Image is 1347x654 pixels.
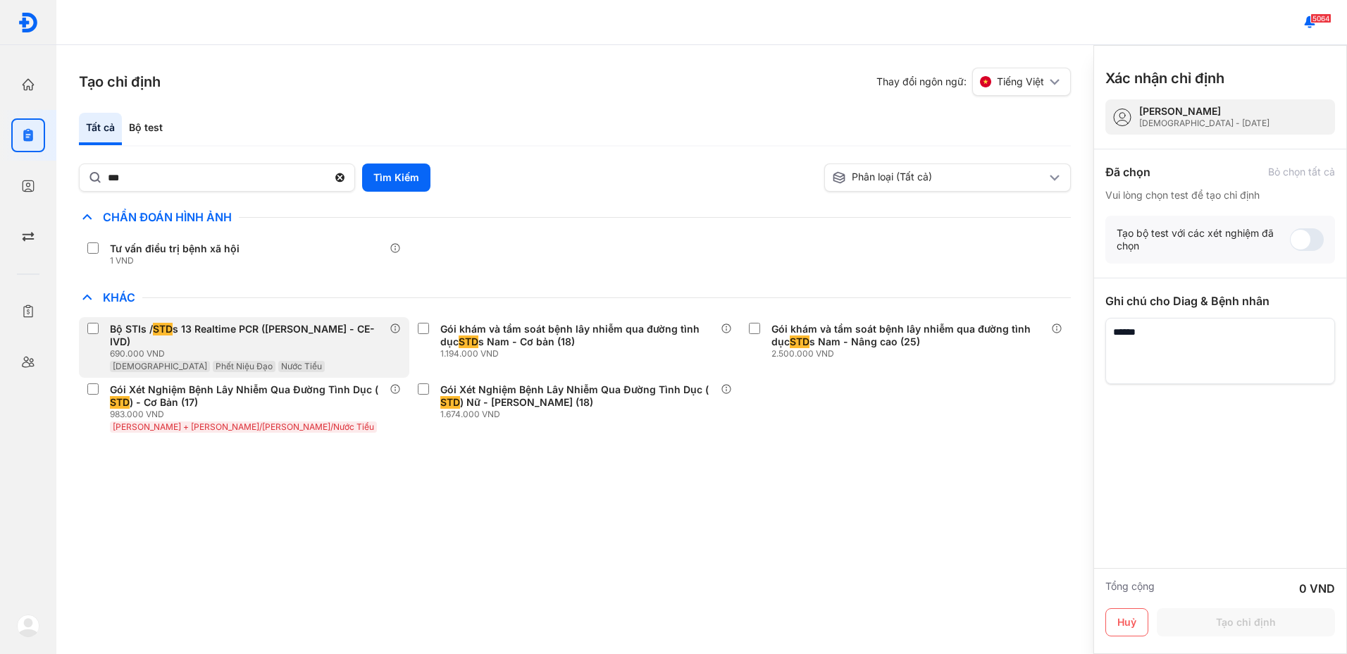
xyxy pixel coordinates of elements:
[832,171,1046,185] div: Phân loại (Tất cả)
[440,396,460,409] span: STD
[1105,189,1335,202] div: Vui lòng chọn test để tạo chỉ định
[362,163,430,192] button: Tìm Kiếm
[997,75,1044,88] span: Tiếng Việt
[1105,580,1155,597] div: Tổng cộng
[110,255,245,266] div: 1 VND
[1268,166,1335,178] div: Bỏ chọn tất cả
[96,290,142,304] span: Khác
[1157,608,1335,636] button: Tạo chỉ định
[18,12,39,33] img: logo
[459,335,478,348] span: STD
[1105,163,1150,180] div: Đã chọn
[110,323,384,348] div: Bộ STIs / s 13 Realtime PCR ([PERSON_NAME] - CE-IVD)
[1105,608,1148,636] button: Huỷ
[1139,118,1270,129] div: [DEMOGRAPHIC_DATA] - [DATE]
[1310,13,1332,23] span: 5064
[110,348,390,359] div: 690.000 VND
[110,383,384,409] div: Gói Xét Nghiệm Bệnh Lây Nhiễm Qua Đường Tình Dục ( ) - Cơ Bản (17)
[440,383,714,409] div: Gói Xét Nghiệm Bệnh Lây Nhiễm Qua Đường Tình Dục ( ) Nữ - [PERSON_NAME] (18)
[122,113,170,145] div: Bộ test
[790,335,809,348] span: STD
[96,210,239,224] span: Chẩn Đoán Hình Ảnh
[216,361,273,371] span: Phết Niệu Đạo
[440,323,714,348] div: Gói khám và tầm soát bệnh lây nhiễm qua đường tình dục s Nam - Cơ bản (18)
[153,323,173,335] span: STD
[79,113,122,145] div: Tất cả
[113,421,374,432] span: [PERSON_NAME] + [PERSON_NAME]/[PERSON_NAME]/Nước Tiểu
[771,323,1045,348] div: Gói khám và tầm soát bệnh lây nhiễm qua đường tình dục s Nam - Nâng cao (25)
[110,242,240,255] div: Tư vấn điều trị bệnh xã hội
[1299,580,1335,597] div: 0 VND
[440,409,720,420] div: 1.674.000 VND
[110,409,390,420] div: 983.000 VND
[281,361,322,371] span: Nước Tiểu
[1105,292,1335,309] div: Ghi chú cho Diag & Bệnh nhân
[79,72,161,92] h3: Tạo chỉ định
[1105,68,1224,88] h3: Xác nhận chỉ định
[110,396,130,409] span: STD
[113,361,207,371] span: [DEMOGRAPHIC_DATA]
[1117,227,1290,252] div: Tạo bộ test với các xét nghiệm đã chọn
[876,68,1071,96] div: Thay đổi ngôn ngữ:
[17,615,39,637] img: logo
[771,348,1051,359] div: 2.500.000 VND
[440,348,720,359] div: 1.194.000 VND
[1139,105,1270,118] div: [PERSON_NAME]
